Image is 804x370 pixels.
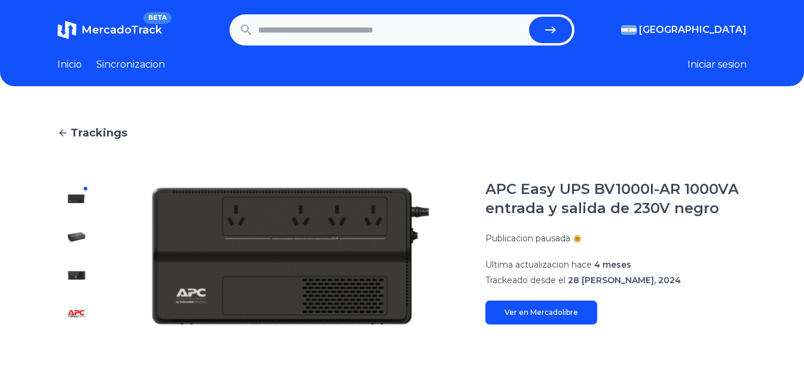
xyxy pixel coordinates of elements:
[120,180,461,333] img: APC Easy UPS BV1000I-AR 1000VA entrada y salida de 230V negro
[67,228,86,247] img: APC Easy UPS BV1000I-AR 1000VA entrada y salida de 230V negro
[81,23,162,37] span: MercadoTrack
[621,25,637,35] img: Argentina
[71,125,127,141] span: Trackings
[485,301,597,324] a: Ver en Mercadolibre
[485,259,592,270] span: Ultima actualizacion hace
[67,266,86,285] img: APC Easy UPS BV1000I-AR 1000VA entrada y salida de 230V negro
[687,57,747,72] button: Iniciar sesion
[57,57,82,72] a: Inicio
[67,304,86,323] img: APC Easy UPS BV1000I-AR 1000VA entrada y salida de 230V negro
[485,232,570,244] p: Publicacion pausada
[594,259,631,270] span: 4 meses
[639,23,747,37] span: [GEOGRAPHIC_DATA]
[57,20,162,40] a: MercadoTrackBETA
[485,180,747,218] h1: APC Easy UPS BV1000I-AR 1000VA entrada y salida de 230V negro
[568,275,681,286] span: 28 [PERSON_NAME], 2024
[143,12,172,24] span: BETA
[67,189,86,208] img: APC Easy UPS BV1000I-AR 1000VA entrada y salida de 230V negro
[57,20,77,40] img: MercadoTrack
[96,57,165,72] a: Sincronizacion
[57,125,747,141] a: Trackings
[485,275,565,286] span: Trackeado desde el
[621,23,747,37] button: [GEOGRAPHIC_DATA]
